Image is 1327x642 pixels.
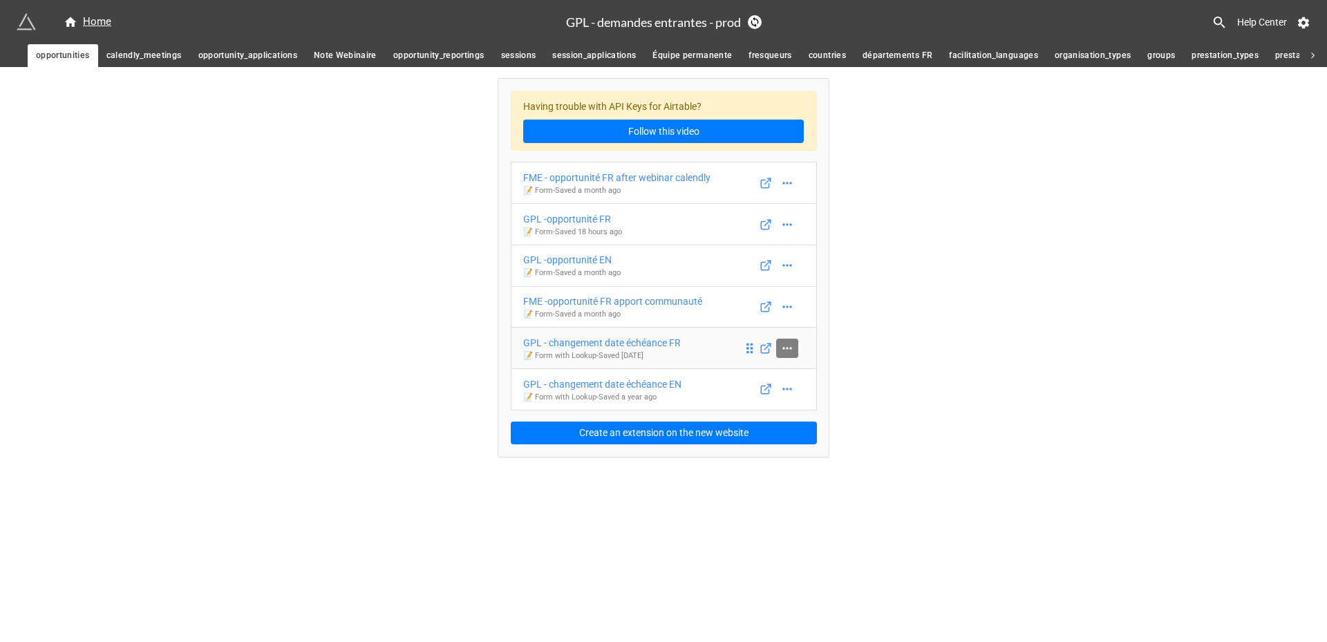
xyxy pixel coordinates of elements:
a: FME -opportunité FR apport communauté📝 Form-Saved a month ago [511,286,817,328]
span: prestation_types [1192,48,1259,63]
div: GPL - changement date échéance EN [523,377,681,392]
p: 📝 Form - Saved a month ago [523,309,702,320]
h3: GPL - demandes entrantes - prod [566,16,741,28]
span: calendly_meetings [106,48,182,63]
div: GPL -opportunité FR [523,211,622,227]
a: Follow this video [523,120,804,143]
a: GPL - changement date échéance EN📝 Form with Lookup-Saved a year ago [511,368,817,410]
span: sessions [501,48,536,63]
button: Create an extension on the new website [511,422,817,445]
span: facilitation_languages [949,48,1038,63]
span: Note Webinaire [314,48,377,63]
div: FME - opportunité FR after webinar calendly [523,170,710,185]
span: opportunity_applications [198,48,297,63]
p: 📝 Form - Saved 18 hours ago [523,227,622,238]
div: Having trouble with API Keys for Airtable? [511,91,817,151]
span: opportunities [36,48,90,63]
span: organisation_types [1055,48,1131,63]
a: GPL - changement date échéance FR📝 Form with Lookup-Saved [DATE] [511,327,817,369]
span: Équipe permanente [652,48,732,63]
p: 📝 Form - Saved a month ago [523,185,710,196]
p: 📝 Form - Saved a month ago [523,267,621,278]
img: miniextensions-icon.73ae0678.png [17,12,36,32]
p: 📝 Form with Lookup - Saved a year ago [523,392,681,403]
a: Help Center [1227,10,1297,35]
span: fresqueurs [749,48,792,63]
span: groups [1147,48,1175,63]
a: Sync Base Structure [748,15,762,29]
a: GPL -opportunité EN📝 Form-Saved a month ago [511,245,817,287]
a: Home [55,14,120,30]
span: opportunity_reportings [393,48,484,63]
div: scrollable auto tabs example [28,44,1299,67]
a: GPL -opportunité FR📝 Form-Saved 18 hours ago [511,203,817,245]
div: FME -opportunité FR apport communauté [523,294,702,309]
div: GPL -opportunité EN [523,252,621,267]
div: Home [64,14,111,30]
span: countries [809,48,846,63]
span: départements FR [863,48,932,63]
p: 📝 Form with Lookup - Saved [DATE] [523,350,681,361]
a: FME - opportunité FR after webinar calendly📝 Form-Saved a month ago [511,162,817,204]
div: GPL - changement date échéance FR [523,335,681,350]
iframe: Intercom live chat [1280,595,1313,628]
span: session_applications [552,48,636,63]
